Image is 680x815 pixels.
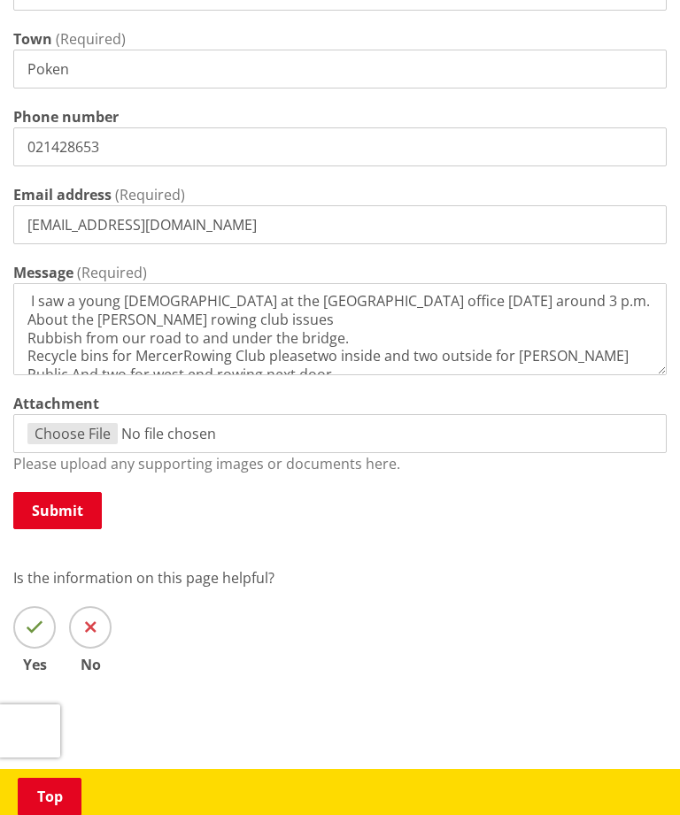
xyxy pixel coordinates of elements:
[13,184,112,205] label: Email address
[13,567,667,588] p: Is the information on this page helpful?
[115,185,185,204] span: (Required)
[77,263,147,282] span: (Required)
[18,778,81,815] a: Top
[13,127,667,166] input: e.g. 0800 492 452
[13,657,56,672] span: Yes
[599,741,662,804] iframe: Messenger Launcher
[13,262,73,283] label: Message
[69,657,112,672] span: No
[13,492,102,529] button: Submit
[13,453,667,474] p: Please upload any supporting images or documents here.
[13,414,667,453] input: file
[13,205,667,244] input: e.g. info@waidc.govt.nz
[13,106,119,127] label: Phone number
[13,393,99,414] label: Attachment
[56,29,126,49] span: (Required)
[13,28,52,50] label: Town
